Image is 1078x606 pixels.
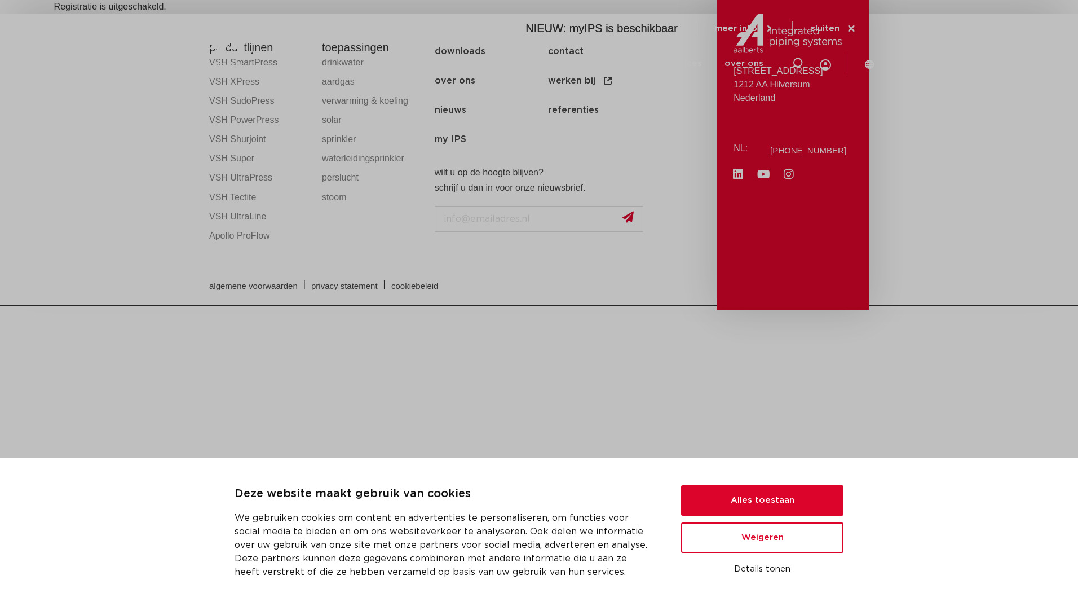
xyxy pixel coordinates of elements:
[514,42,573,85] a: toepassingen
[770,146,846,155] a: [PHONE_NUMBER]
[235,511,654,579] p: We gebruiken cookies om content en advertenties te personaliseren, om functies voor social media ...
[811,24,840,33] span: sluiten
[622,211,634,223] img: send.svg
[383,282,447,290] a: cookiebeleid
[435,95,548,125] a: nieuws
[435,168,544,177] strong: wilt u op de hoogte blijven?
[391,282,438,290] span: cookiebeleid
[666,42,702,85] a: services
[681,485,843,516] button: Alles toestaan
[714,24,757,33] span: meer info
[201,282,306,290] a: algemene voorwaarden
[435,183,586,192] strong: schrijf u dan in voor onze nieuwsbrief.
[322,111,423,130] a: solar
[209,149,311,168] a: VSH Super
[435,206,643,232] input: info@emailadres.nl
[811,24,856,34] a: sluiten
[387,42,763,85] nav: Menu
[322,130,423,149] a: sprinkler
[209,188,311,207] a: VSH Tectite
[209,168,311,187] a: VSH UltraPress
[322,168,423,187] a: perslucht
[714,24,774,34] a: meer info
[209,111,311,130] a: VSH PowerPress
[681,522,843,553] button: Weigeren
[311,282,378,290] span: privacy statement
[322,149,423,168] a: waterleidingsprinkler
[322,91,423,111] a: verwarming & koeling
[724,42,763,85] a: over ons
[209,226,311,245] a: Apollo ProFlow
[235,485,654,502] p: Deze website maakt gebruik van cookies
[525,22,678,34] span: NIEUW: myIPS is beschikbaar
[209,282,298,290] span: algemene voorwaarden
[303,282,386,290] a: privacy statement
[209,130,311,149] a: VSH Shurjoint
[734,142,752,155] p: NL:
[548,95,661,125] a: referenties
[209,207,311,226] a: VSH UltraLine
[435,125,548,154] a: my IPS
[435,241,606,285] iframe: reCAPTCHA
[209,91,311,111] a: VSH SudoPress
[595,42,643,85] a: downloads
[455,42,491,85] a: markten
[681,560,843,579] button: Details tonen
[435,37,712,154] nav: Menu
[322,188,423,207] a: stoom
[387,42,432,85] a: producten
